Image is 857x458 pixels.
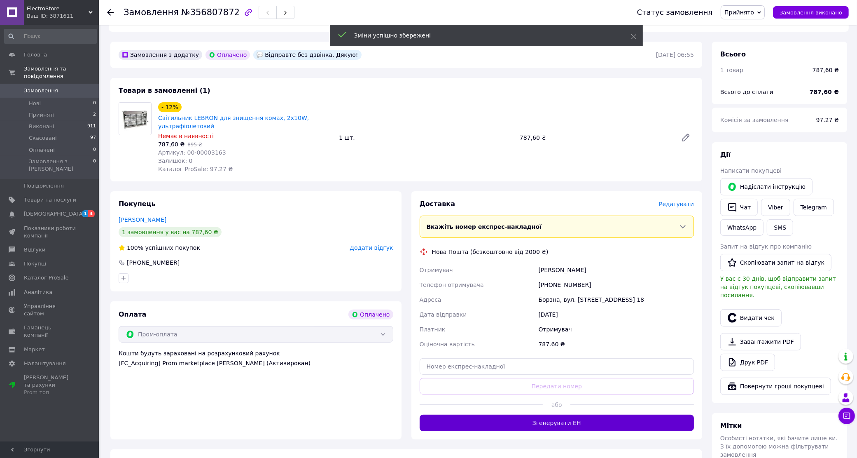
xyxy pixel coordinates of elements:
div: [FC_Acquiring] Prom marketplace [PERSON_NAME] (Активирован) [119,359,393,367]
b: 787,60 ₴ [810,89,839,95]
button: Замовлення виконано [773,6,849,19]
button: Повернути гроші покупцеві [720,378,831,395]
div: Кошти будуть зараховані на розрахунковий рахунок [119,349,393,367]
span: Гаманець компанії [24,324,76,339]
span: Скасовані [29,134,57,142]
span: Замовлення [24,87,58,94]
button: Згенерувати ЕН [420,415,694,431]
span: Адреса [420,296,441,303]
span: 911 [87,123,96,130]
a: Telegram [794,199,834,216]
span: 1 [82,210,89,217]
span: Дії [720,151,731,159]
a: Світильник LEBRON для знищення комах, 2х10W, ультрафіолетовий [158,115,309,129]
div: успішних покупок [119,244,200,252]
span: Немає в наявності [158,133,214,139]
span: Доставка [420,200,455,208]
span: Повідомлення [24,182,64,190]
div: 1 шт. [336,132,516,143]
button: Видати чек [720,309,782,326]
div: Отримувач [537,322,696,337]
input: Пошук [4,29,97,44]
span: Прийнято [724,9,754,16]
span: 0 [93,100,96,107]
div: Замовлення з додатку [119,50,202,60]
span: Платник [420,326,446,333]
a: Редагувати [677,129,694,146]
span: Залишок: 0 [158,157,193,164]
span: 100% [127,244,143,251]
div: [PHONE_NUMBER] [126,258,180,267]
div: Prom топ [24,389,76,396]
span: 97.27 ₴ [816,117,839,123]
a: Завантажити PDF [720,333,801,350]
button: Чат з покупцем [838,408,855,424]
span: Оплачені [29,146,55,154]
button: Чат [720,199,758,216]
span: Написати покупцеві [720,167,782,174]
span: Прийняті [29,111,54,119]
div: Повернутися назад [107,8,114,16]
div: - 12% [158,102,182,112]
span: Замовлення з [PERSON_NAME] [29,158,93,173]
span: Додати відгук [350,244,393,251]
div: [PHONE_NUMBER] [537,277,696,292]
span: Дата відправки [420,311,467,318]
span: 2 [93,111,96,119]
span: Аналітика [24,289,52,296]
span: Всього [720,50,746,58]
span: або [543,401,570,409]
button: Надіслати інструкцію [720,178,813,195]
span: 97 [90,134,96,142]
div: 787.60 ₴ [537,337,696,352]
div: Відправте без дзвінка. Дякую! [253,50,361,60]
div: Зміни успішно збережені [354,31,610,40]
span: Виконані [29,123,54,130]
span: Артикул: 00-00003163 [158,149,226,156]
span: 4 [88,210,95,217]
span: Оплата [119,310,146,318]
button: Скопіювати запит на відгук [720,254,831,271]
span: 1 товар [720,67,743,73]
span: Телефон отримувача [420,282,484,288]
div: Статус замовлення [637,8,713,16]
div: Борзна, вул. [STREET_ADDRESS] 18 [537,292,696,307]
div: Ваш ID: 3871611 [27,12,99,20]
input: Номер експрес-накладної [420,358,694,375]
span: 787,60 ₴ [158,141,184,148]
span: Відгуки [24,246,45,254]
span: Налаштування [24,360,66,367]
span: Нові [29,100,41,107]
span: Покупці [24,260,46,268]
span: Всього до сплати [720,89,773,95]
span: 895 ₴ [187,142,202,148]
span: Каталог ProSale: 97.27 ₴ [158,166,233,172]
div: 787,60 ₴ [516,132,674,143]
span: 0 [93,146,96,154]
div: [PERSON_NAME] [537,263,696,277]
div: Оплачено [348,310,393,319]
span: Маркет [24,346,45,353]
span: Замовлення та повідомлення [24,65,99,80]
img: :speech_balloon: [257,52,263,58]
a: [PERSON_NAME] [119,216,166,223]
span: Редагувати [659,201,694,207]
span: [DEMOGRAPHIC_DATA] [24,210,85,218]
div: 787,60 ₴ [813,66,839,74]
a: Друк PDF [720,354,775,371]
span: Товари в замовленні (1) [119,87,210,94]
span: Замовлення [124,7,179,17]
img: Світильник LEBRON для знищення комах, 2х10W, ультрафіолетовий [119,103,151,135]
a: WhatsApp [720,219,764,236]
span: Мітки [720,422,742,430]
div: [DATE] [537,307,696,322]
span: У вас є 30 днів, щоб відправити запит на відгук покупцеві, скопіювавши посилання. [720,275,836,298]
time: [DATE] 06:55 [656,52,694,58]
span: [PERSON_NAME] та рахунки [24,374,76,397]
span: Товари та послуги [24,196,76,204]
span: Замовлення виконано [780,9,842,16]
span: Показники роботи компанії [24,225,76,240]
div: 1 замовлення у вас на 787,60 ₴ [119,227,222,237]
span: ElectroStore [27,5,89,12]
span: Управління сайтом [24,303,76,317]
